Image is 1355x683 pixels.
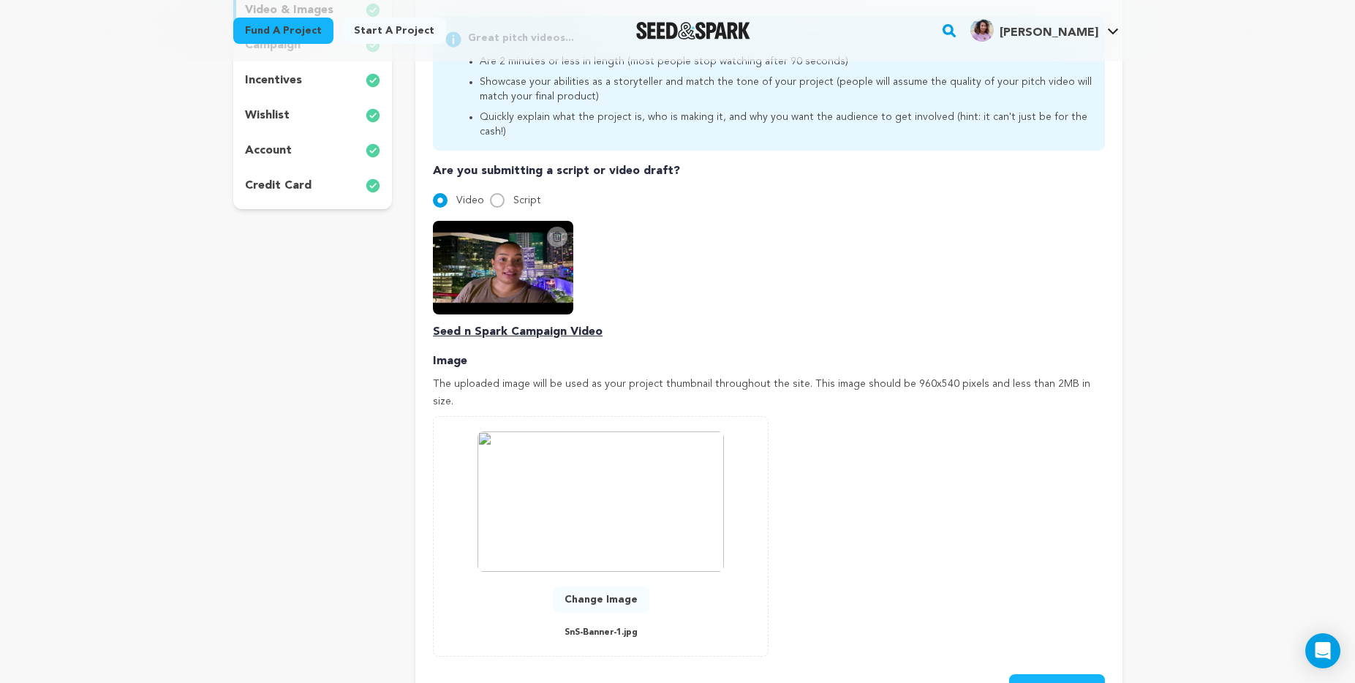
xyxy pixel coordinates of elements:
[565,624,638,641] p: SnS-Banner-1.jpg
[245,107,290,124] p: wishlist
[245,177,312,195] p: credit card
[366,177,380,195] img: check-circle-full.svg
[967,15,1122,42] a: Liz N.'s Profile
[636,22,751,39] img: Seed&Spark Logo Dark Mode
[366,72,380,89] img: check-circle-full.svg
[245,142,292,159] p: account
[233,18,333,44] a: Fund a project
[456,195,484,205] span: Video
[970,18,1098,42] div: Liz N.'s Profile
[967,15,1122,46] span: Liz N.'s Profile
[970,18,994,42] img: 162f4e2e35f23759.jpg
[233,69,393,92] button: incentives
[553,586,649,613] button: Change Image
[245,72,302,89] p: incentives
[433,376,1104,411] p: The uploaded image will be used as your project thumbnail throughout the site. This image should ...
[233,139,393,162] button: account
[1000,27,1098,39] span: [PERSON_NAME]
[366,107,380,124] img: check-circle-full.svg
[366,142,380,159] img: check-circle-full.svg
[433,323,1104,341] p: Seed n Spark Campaign Video
[233,104,393,127] button: wishlist
[342,18,446,44] a: Start a project
[480,110,1092,139] li: Quickly explain what the project is, who is making it, and why you want the audience to get invol...
[433,352,1104,370] p: Image
[1305,633,1340,668] div: Open Intercom Messenger
[513,195,541,205] span: Script
[433,162,1104,180] p: Are you submitting a script or video draft?
[636,22,751,39] a: Seed&Spark Homepage
[480,75,1092,104] li: Showcase your abilities as a storyteller and match the tone of your project (people will assume t...
[233,174,393,197] button: credit card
